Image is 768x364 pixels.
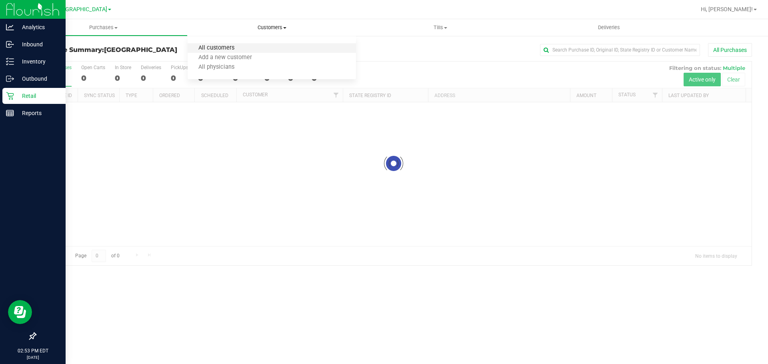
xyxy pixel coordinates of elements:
[35,46,274,54] h3: Purchase Summary:
[6,75,14,83] inline-svg: Outbound
[356,24,524,31] span: Tills
[104,46,177,54] span: [GEOGRAPHIC_DATA]
[6,58,14,66] inline-svg: Inventory
[14,91,62,101] p: Retail
[52,6,107,13] span: [GEOGRAPHIC_DATA]
[587,24,631,31] span: Deliveries
[4,354,62,360] p: [DATE]
[14,40,62,49] p: Inbound
[19,19,188,36] a: Purchases
[188,24,356,31] span: Customers
[14,22,62,32] p: Analytics
[540,44,700,56] input: Search Purchase ID, Original ID, State Registry ID or Customer Name...
[708,43,752,57] button: All Purchases
[14,108,62,118] p: Reports
[8,300,32,324] iframe: Resource center
[4,347,62,354] p: 02:53 PM EDT
[701,6,753,12] span: Hi, [PERSON_NAME]!
[525,19,693,36] a: Deliveries
[6,92,14,100] inline-svg: Retail
[14,74,62,84] p: Outbound
[6,23,14,31] inline-svg: Analytics
[20,24,187,31] span: Purchases
[188,64,245,71] span: All physicians
[188,54,263,61] span: Add a new customer
[188,19,356,36] a: Customers All customers Add a new customer All physicians
[14,57,62,66] p: Inventory
[6,109,14,117] inline-svg: Reports
[356,19,524,36] a: Tills
[188,45,245,52] span: All customers
[6,40,14,48] inline-svg: Inbound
